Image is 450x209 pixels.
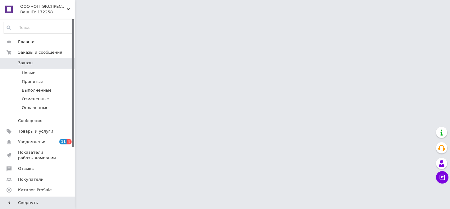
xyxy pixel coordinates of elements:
span: Отзывы [18,166,35,171]
span: Выполненные [22,88,52,93]
span: 4 [67,139,72,144]
span: Оплаченные [22,105,49,111]
span: ООО «ОПТЭКСПРЕСС» [20,4,67,9]
span: Каталог ProSale [18,187,52,193]
span: Заказы и сообщения [18,50,62,55]
span: Принятые [22,79,43,84]
span: Главная [18,39,35,45]
span: Показатели работы компании [18,150,58,161]
span: Покупатели [18,177,44,182]
span: Отмененные [22,96,49,102]
div: Ваш ID: 172258 [20,9,75,15]
button: Чат с покупателем [436,171,448,184]
span: Заказы [18,60,33,66]
input: Поиск [3,22,73,33]
span: Уведомления [18,139,46,145]
span: 11 [59,139,67,144]
span: Товары и услуги [18,129,53,134]
span: Сообщения [18,118,42,124]
span: Новые [22,70,35,76]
